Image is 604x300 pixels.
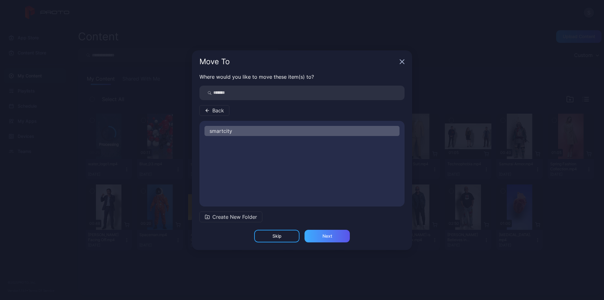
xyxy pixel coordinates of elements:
[305,230,350,242] button: Next
[199,73,405,81] p: Where would you like to move these item(s) to?
[199,58,397,65] div: Move To
[272,234,282,239] div: Skip
[212,213,257,221] span: Create New Folder
[212,107,224,114] span: Back
[210,127,232,135] span: smartcity
[199,212,262,222] button: Create New Folder
[199,105,229,116] button: Back
[254,230,299,242] button: Skip
[322,234,332,239] div: Next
